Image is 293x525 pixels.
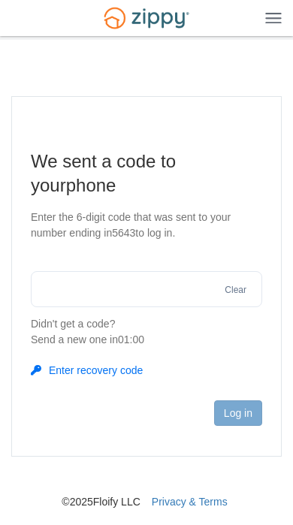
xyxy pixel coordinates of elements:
[31,316,262,348] p: Didn't get a code?
[31,149,262,198] h1: We sent a code to your phone
[220,283,251,297] button: Clear
[31,363,143,378] button: Enter recovery code
[265,12,282,23] img: Mobile Dropdown Menu
[214,400,262,426] button: Log in
[152,496,228,508] a: Privacy & Terms
[31,210,262,241] p: Enter the 6-digit code that was sent to your number ending in 5643 to log in.
[31,332,262,348] div: Send a new one in 01:00
[23,457,270,509] nav: © 2025 Floify LLC
[95,1,198,36] img: Logo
